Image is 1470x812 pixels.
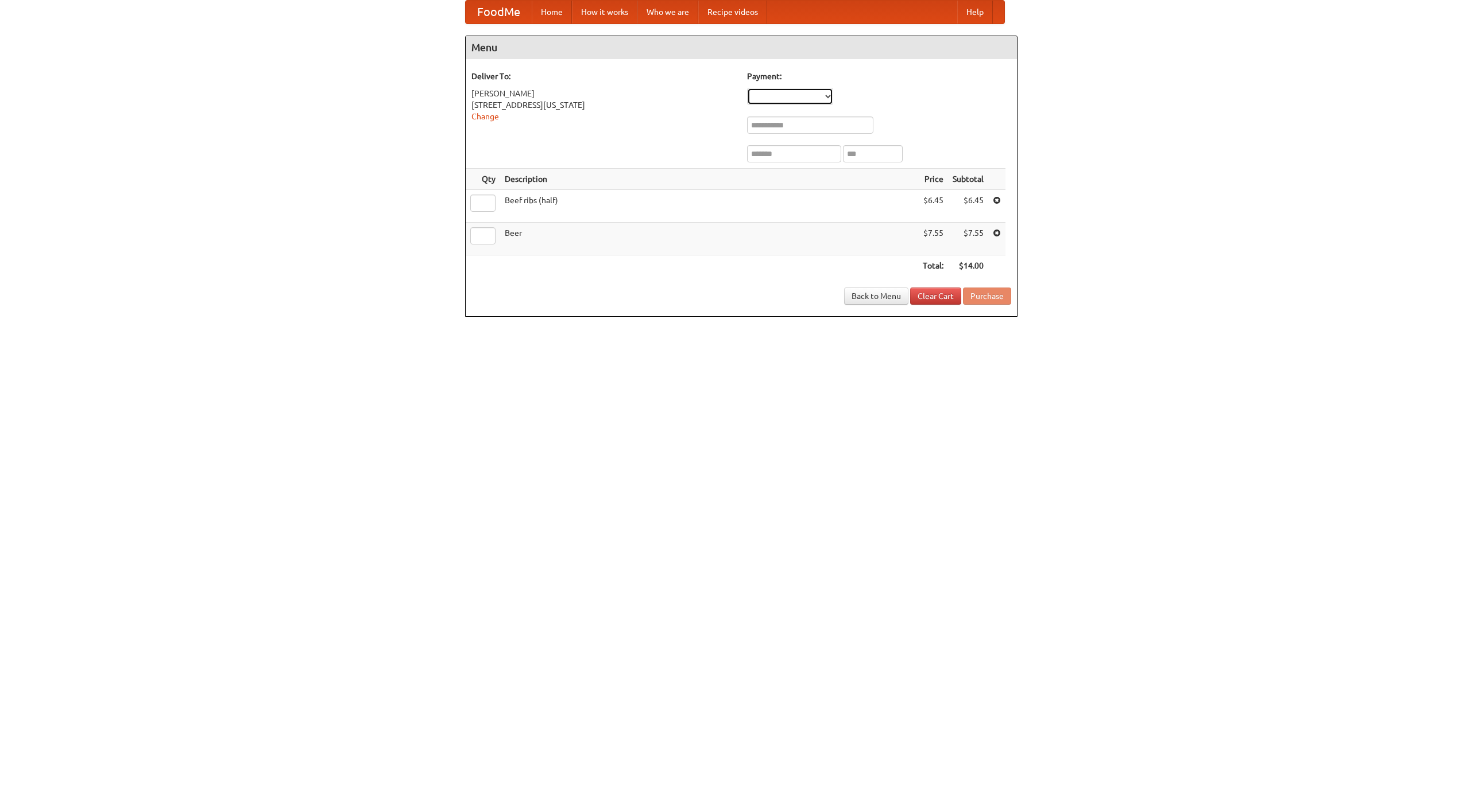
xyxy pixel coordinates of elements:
[466,36,1017,59] h4: Menu
[918,255,948,277] th: Total:
[963,287,1011,305] button: Purchase
[471,88,736,99] div: [PERSON_NAME]
[471,71,736,82] h5: Deliver To:
[948,169,988,190] th: Subtotal
[471,99,736,111] div: [STREET_ADDRESS][US_STATE]
[471,112,499,121] a: Change
[948,255,988,277] th: $14.00
[500,223,918,255] td: Beer
[910,287,961,305] a: Clear Cart
[698,1,767,24] a: Recipe videos
[500,190,918,223] td: Beef ribs (half)
[918,169,948,190] th: Price
[500,169,918,190] th: Description
[918,190,948,223] td: $6.45
[637,1,698,24] a: Who we are
[532,1,572,24] a: Home
[466,169,500,190] th: Qty
[918,223,948,255] td: $7.55
[844,287,908,305] a: Back to Menu
[747,71,1011,82] h5: Payment:
[948,223,988,255] td: $7.55
[957,1,993,24] a: Help
[948,190,988,223] td: $6.45
[466,1,532,24] a: FoodMe
[572,1,637,24] a: How it works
